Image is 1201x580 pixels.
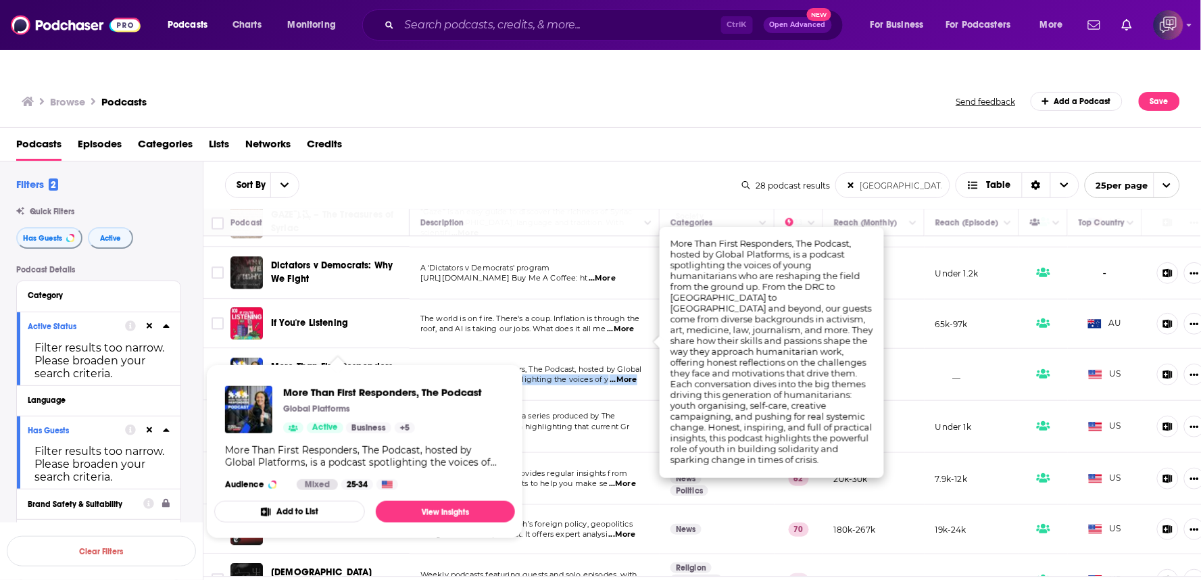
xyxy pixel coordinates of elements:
[610,374,637,385] span: ...More
[770,22,826,28] span: Open Advanced
[28,291,161,300] div: Category
[420,364,642,374] span: More Than First Responders, The Podcast, hosted by Global
[1088,317,1123,331] span: AU
[312,421,338,435] span: Active
[420,324,606,333] span: roof, and AI is taking our jobs. What does it all me
[271,317,348,331] a: If You're Listening
[956,172,1079,198] button: Choose View
[1139,92,1180,111] button: Save
[609,529,636,540] span: ...More
[420,314,640,323] span: The world is on fire. There's a coup. Inflation is through the
[297,479,338,490] div: Mixed
[1083,14,1106,37] a: Show notifications dropdown
[283,404,350,414] p: Global Platforms
[935,215,998,231] div: Reach (Episode)
[1103,266,1107,281] span: -
[283,386,482,399] a: More Than First Responders, The Podcast
[307,133,342,161] a: Credits
[1022,173,1050,197] div: Sort Direction
[789,472,809,485] p: 62
[341,479,373,490] div: 25-34
[375,9,856,41] div: Search podcasts, credits, & more...
[28,422,125,439] button: Has Guests
[78,133,122,161] a: Episodes
[952,96,1020,107] button: Send feedback
[214,501,365,523] button: Add to List
[1030,215,1049,231] div: Has Guests
[245,133,291,161] a: Networks
[987,180,1011,190] span: Table
[1154,10,1183,40] img: User Profile
[420,570,637,579] span: Weekly podcasts featuring guests and solo episodes, with
[28,395,161,405] div: Language
[764,17,832,33] button: Open AdvancedNew
[226,180,270,190] button: open menu
[935,421,971,433] p: Under 1k
[834,473,868,485] p: 20k-30k
[1117,14,1137,37] a: Show notifications dropdown
[11,12,141,38] img: Podchaser - Follow, Share and Rate Podcasts
[168,16,207,34] span: Podcasts
[225,444,504,468] div: More Than First Responders, The Podcast, hosted by Global Platforms, is a podcast spotlighting th...
[16,133,62,161] span: Podcasts
[230,215,262,231] div: Podcast
[209,133,229,161] a: Lists
[670,524,702,535] a: News
[935,268,979,279] p: Under 1.2k
[755,216,771,232] button: Column Actions
[1089,420,1122,433] span: US
[420,519,633,529] span: Battle Lines is The Telegraph’s foreign policy, geopolitics
[1031,14,1080,36] button: open menu
[1079,215,1125,231] div: Top Country
[28,318,125,335] button: Active Status
[640,216,656,232] button: Column Actions
[670,238,873,465] span: More Than First Responders, The Podcast, hosted by Global Platforms, is a podcast spotlighting th...
[16,178,58,191] h2: Filters
[1089,472,1122,485] span: US
[50,95,85,108] h3: Browse
[138,133,193,161] a: Categories
[1154,10,1183,40] button: Show profile menu
[609,479,636,489] span: ...More
[935,318,968,330] p: 65k-97k
[16,227,82,249] button: Has Guests
[28,322,116,331] div: Active Status
[225,172,299,198] h2: Choose List sort
[1123,216,1139,232] button: Column Actions
[270,173,299,197] button: open menu
[230,308,263,340] a: If You're Listening
[420,263,550,272] span: A 'Dictators v Democrats' program
[1085,172,1180,198] button: open menu
[670,215,712,231] div: Categories
[420,273,588,283] span: [URL][DOMAIN_NAME] Buy Me A Coffee: ht
[28,426,116,435] div: Has Guests
[225,479,286,490] h3: Audience
[670,562,712,573] a: Religion
[28,341,170,380] div: Filter results too narrow. Please broaden your search criteria.
[232,16,262,34] span: Charts
[804,216,820,232] button: Column Actions
[785,215,804,231] div: Power Score
[905,216,921,232] button: Column Actions
[224,14,270,36] a: Charts
[28,445,170,483] div: Filter results too narrow. Please broaden your search criteria.
[230,257,263,289] img: Dictators v Democrats: Why We Fight
[346,422,391,433] a: Business
[395,422,415,433] a: +5
[271,260,393,285] span: Dictators v Democrats: Why We Fight
[834,524,876,535] p: 180k-267k
[935,473,967,485] p: 7.9k-12k
[88,227,133,249] button: Active
[1085,175,1148,196] span: 25 per page
[871,16,924,34] span: For Business
[49,178,58,191] span: 2
[28,287,170,304] button: Category
[1154,10,1183,40] span: Logged in as corioliscompany
[288,16,336,34] span: Monitoring
[101,95,147,108] a: Podcasts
